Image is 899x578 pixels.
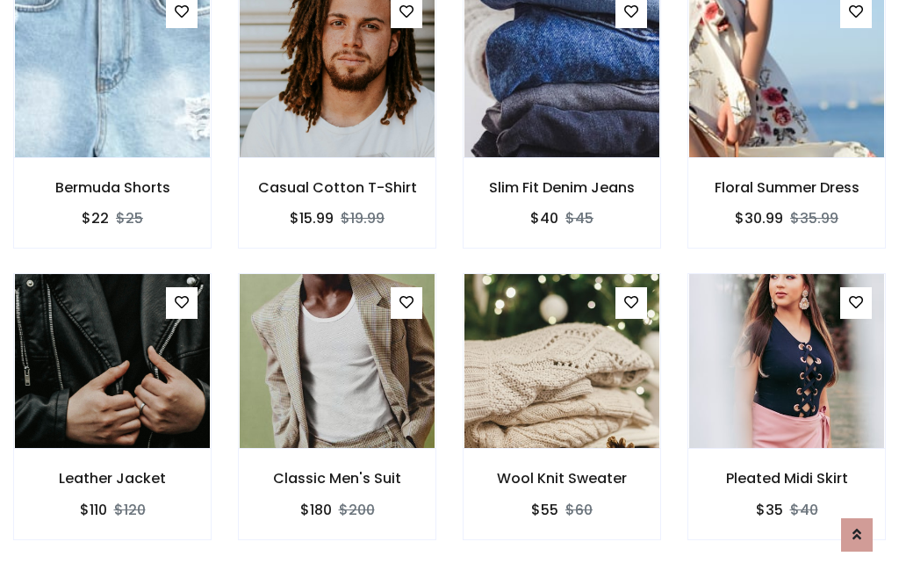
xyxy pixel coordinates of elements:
h6: Floral Summer Dress [688,179,885,196]
del: $40 [790,500,818,520]
h6: $110 [80,502,107,518]
h6: Classic Men's Suit [239,470,435,487]
h6: Slim Fit Denim Jeans [464,179,660,196]
h6: $30.99 [735,210,783,227]
del: $200 [339,500,375,520]
del: $19.99 [341,208,385,228]
del: $120 [114,500,146,520]
h6: Pleated Midi Skirt [688,470,885,487]
h6: Leather Jacket [14,470,211,487]
h6: Wool Knit Sweater [464,470,660,487]
h6: Casual Cotton T-Shirt [239,179,435,196]
del: $35.99 [790,208,838,228]
del: $60 [565,500,593,520]
h6: $180 [300,502,332,518]
del: $25 [116,208,143,228]
h6: $35 [756,502,783,518]
del: $45 [565,208,593,228]
h6: $40 [530,210,558,227]
h6: $55 [531,502,558,518]
h6: Bermuda Shorts [14,179,211,196]
h6: $22 [82,210,109,227]
h6: $15.99 [290,210,334,227]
